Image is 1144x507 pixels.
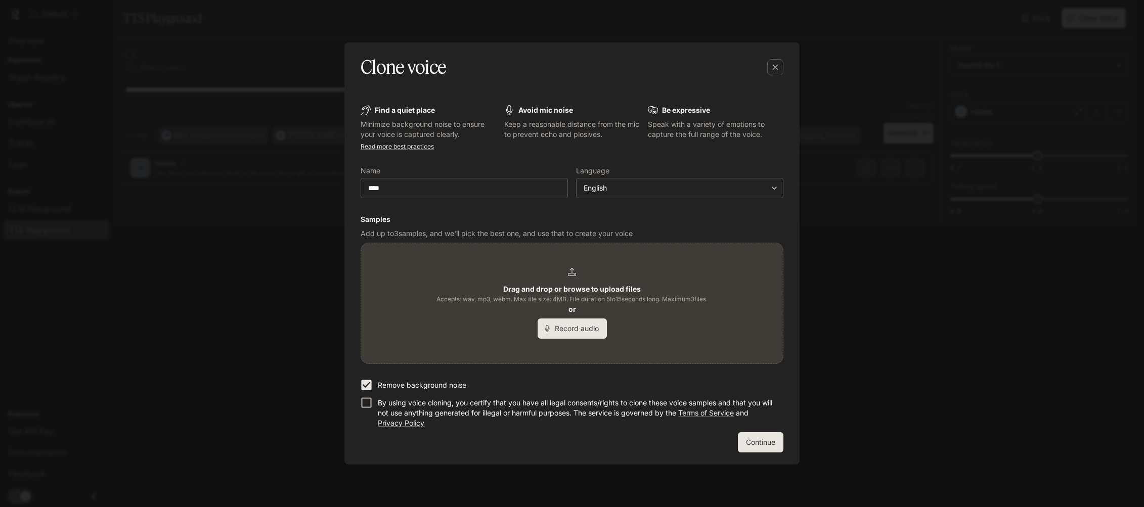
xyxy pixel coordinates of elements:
button: Record audio [538,318,607,339]
p: Language [576,167,609,174]
b: Find a quiet place [375,106,435,114]
b: or [568,305,576,313]
span: Accepts: wav, mp3, webm. Max file size: 4MB. File duration 5 to 15 seconds long. Maximum 3 files. [436,294,708,304]
p: Remove background noise [378,380,466,390]
button: Continue [738,432,783,452]
div: English [584,183,767,193]
h6: Samples [361,214,783,224]
b: Be expressive [662,106,710,114]
b: Avoid mic noise [518,106,573,114]
p: Minimize background noise to ensure your voice is captured clearly. [361,119,496,140]
a: Read more best practices [361,143,434,150]
p: Keep a reasonable distance from the mic to prevent echo and plosives. [504,119,640,140]
p: Add up to 3 samples, and we'll pick the best one, and use that to create your voice [361,228,783,239]
div: English [577,183,783,193]
a: Privacy Policy [378,419,424,427]
a: Terms of Service [678,408,734,417]
p: Name [361,167,380,174]
b: Drag and drop or browse to upload files [503,285,641,293]
p: By using voice cloning, you certify that you have all legal consents/rights to clone these voice ... [378,398,775,428]
p: Speak with a variety of emotions to capture the full range of the voice. [648,119,783,140]
h5: Clone voice [361,55,446,80]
